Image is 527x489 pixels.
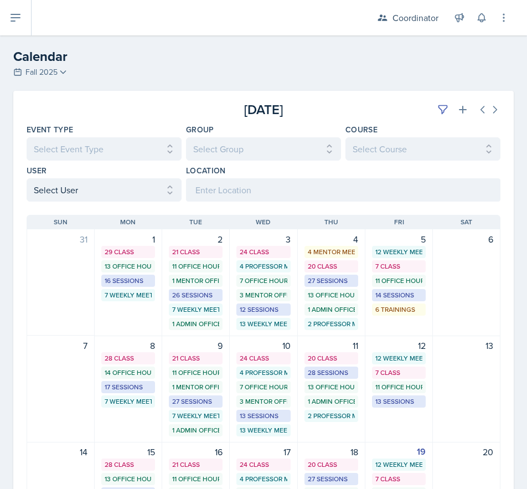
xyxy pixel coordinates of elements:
div: 3 [236,233,290,246]
h2: Calendar [13,47,514,66]
div: 28 Sessions [308,368,355,378]
div: 2 [169,233,223,246]
div: 29 Class [105,247,152,257]
div: 11 Office Hours [172,261,219,271]
div: 27 Sessions [308,474,355,484]
div: 12 Weekly Meetings [375,353,422,363]
span: Wed [256,217,271,227]
label: Location [186,165,226,176]
div: 16 Sessions [105,276,152,286]
div: 13 Weekly Meetings [240,425,287,435]
div: 12 [372,339,426,352]
div: 1 Admin Office Hour [172,319,219,329]
div: 13 Sessions [375,397,422,406]
div: 13 Sessions [240,411,287,421]
div: 6 Trainings [375,305,422,315]
label: Event Type [27,124,74,135]
div: 5 [372,233,426,246]
div: 1 Mentor Office Hour [172,382,219,392]
div: 17 Sessions [105,382,152,392]
div: 21 Class [172,353,219,363]
div: 4 Professor Meetings [240,474,287,484]
span: Fri [394,217,404,227]
div: 7 Class [375,261,422,271]
div: 4 Professor Meetings [240,368,287,378]
div: 14 [34,445,87,459]
div: 19 [372,445,426,459]
div: 11 Office Hours [172,368,219,378]
div: 7 Office Hours [240,382,287,392]
div: 4 [304,233,358,246]
div: 7 [34,339,87,352]
div: 1 Admin Office Hour [308,305,355,315]
div: 20 [440,445,493,459]
div: 13 Office Hours [105,261,152,271]
div: 7 Weekly Meetings [172,411,219,421]
div: 7 Weekly Meetings [105,397,152,406]
div: 20 Class [308,261,355,271]
div: 7 Weekly Meetings [172,305,219,315]
span: Tue [189,217,202,227]
label: User [27,165,46,176]
div: 16 [169,445,223,459]
div: 3 Mentor Office Hours [240,397,287,406]
div: 14 Sessions [375,290,422,300]
input: Enter Location [186,178,500,202]
div: 21 Class [172,247,219,257]
div: [DATE] [184,100,342,120]
div: 10 [236,339,290,352]
div: 31 [34,233,87,246]
div: 11 Office Hours [375,276,422,286]
div: 6 [440,233,493,246]
label: Group [186,124,214,135]
div: 4 Mentor Meetings [308,247,355,257]
div: 7 Class [375,474,422,484]
div: 12 Weekly Meetings [375,247,422,257]
div: 13 Office Hours [308,382,355,392]
div: 1 Admin Office Hour [308,397,355,406]
div: 13 Office Hours [308,290,355,300]
div: 7 Class [375,368,422,378]
div: 24 Class [240,460,287,470]
div: 1 [101,233,155,246]
div: 1 Admin Office Hour [172,425,219,435]
span: Thu [324,217,338,227]
div: 7 Weekly Meetings [105,290,152,300]
div: 14 Office Hours [105,368,152,378]
div: 13 Office Hours [105,474,152,484]
span: Sun [54,217,68,227]
div: 17 [236,445,290,459]
div: 12 Weekly Meetings [375,460,422,470]
div: 2 Professor Meetings [308,319,355,329]
span: Sat [461,217,472,227]
div: 26 Sessions [172,290,219,300]
div: 28 Class [105,460,152,470]
div: Coordinator [392,11,438,24]
div: 7 Office Hours [240,276,287,286]
div: 4 Professor Meetings [240,261,287,271]
div: 21 Class [172,460,219,470]
div: 13 [440,339,493,352]
div: 27 Sessions [308,276,355,286]
div: 11 Office Hours [172,474,219,484]
div: 8 [101,339,155,352]
div: 11 [304,339,358,352]
div: 28 Class [105,353,152,363]
label: Course [345,124,378,135]
span: Mon [120,217,136,227]
div: 24 Class [240,353,287,363]
div: 11 Office Hours [375,382,422,392]
div: 27 Sessions [172,397,219,406]
div: 20 Class [308,460,355,470]
div: 1 Mentor Office Hour [172,276,219,286]
div: 20 Class [308,353,355,363]
div: 24 Class [240,247,287,257]
div: 3 Mentor Office Hours [240,290,287,300]
div: 12 Sessions [240,305,287,315]
div: 2 Professor Meetings [308,411,355,421]
div: 13 Weekly Meetings [240,319,287,329]
span: Fall 2025 [25,66,58,78]
div: 15 [101,445,155,459]
div: 9 [169,339,223,352]
div: 18 [304,445,358,459]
